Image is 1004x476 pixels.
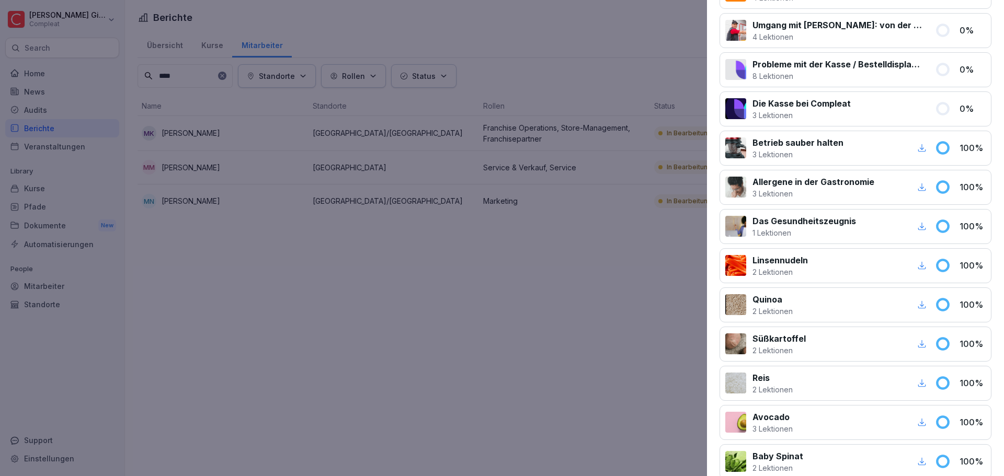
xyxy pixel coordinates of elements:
[752,31,922,42] p: 4 Lektionen
[960,220,986,233] p: 100 %
[752,71,922,82] p: 8 Lektionen
[752,58,922,71] p: Probleme mit der Kasse / Bestelldisplays / Drucker beheben
[752,306,793,317] p: 2 Lektionen
[752,136,843,149] p: Betrieb sauber halten
[960,24,986,37] p: 0 %
[752,215,856,227] p: Das Gesundheitszeugnis
[752,19,922,31] p: Umgang mit [PERSON_NAME]: von der Annahme über die Lagerung bis zur Entsorgung
[752,450,803,462] p: Baby Spinat
[960,181,986,193] p: 100 %
[752,345,806,356] p: 2 Lektionen
[752,149,843,160] p: 3 Lektionen
[960,259,986,272] p: 100 %
[752,423,793,434] p: 3 Lektionen
[960,142,986,154] p: 100 %
[752,176,874,188] p: Allergene in der Gastronomie
[960,102,986,115] p: 0 %
[752,384,793,395] p: 2 Lektionen
[752,110,851,121] p: 3 Lektionen
[752,462,803,473] p: 2 Lektionen
[752,227,856,238] p: 1 Lektionen
[960,338,986,350] p: 100 %
[752,332,806,345] p: Süßkartoffel
[752,411,793,423] p: Avocado
[752,293,793,306] p: Quinoa
[960,63,986,76] p: 0 %
[960,416,986,428] p: 100 %
[752,266,808,277] p: 2 Lektionen
[752,371,793,384] p: Reis
[752,188,874,199] p: 3 Lektionen
[960,377,986,389] p: 100 %
[752,97,851,110] p: Die Kasse bei Compleat
[960,455,986,468] p: 100 %
[752,254,808,266] p: Linsennudeln
[960,298,986,311] p: 100 %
